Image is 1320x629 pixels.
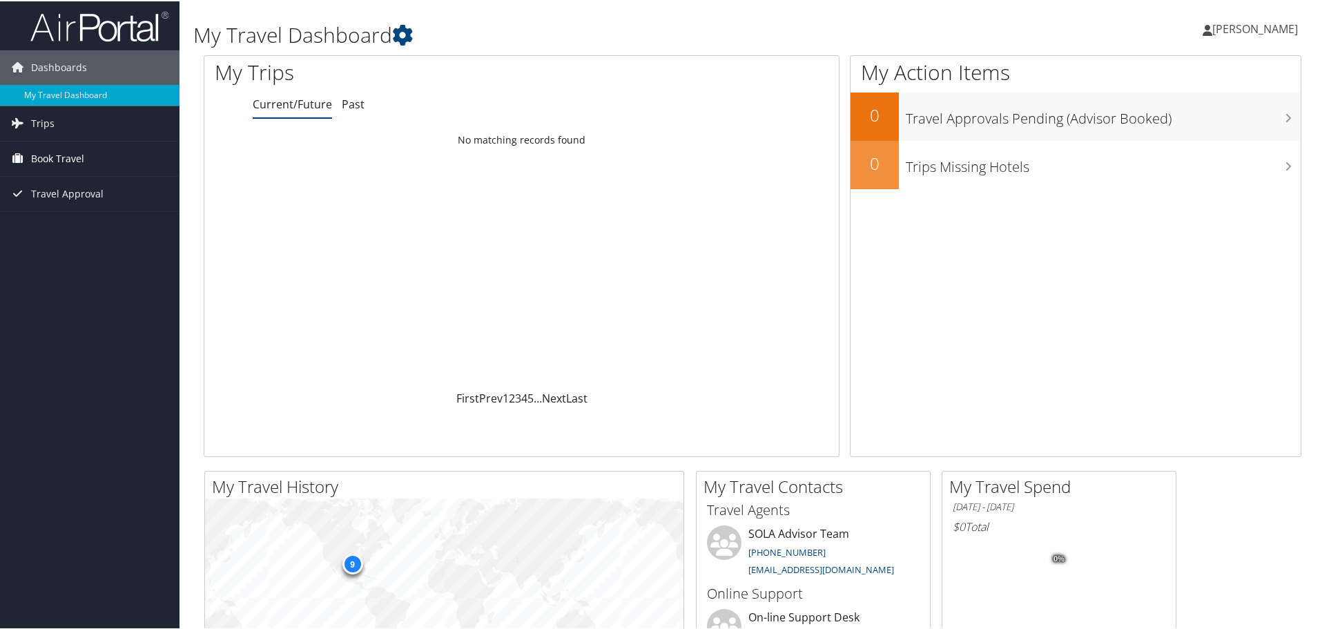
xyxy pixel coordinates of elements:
[953,518,1165,533] h6: Total
[1212,20,1298,35] span: [PERSON_NAME]
[703,474,930,497] h2: My Travel Contacts
[851,139,1301,188] a: 0Trips Missing Hotels
[342,552,362,573] div: 9
[527,389,534,405] a: 5
[748,562,894,574] a: [EMAIL_ADDRESS][DOMAIN_NAME]
[748,545,826,557] a: [PHONE_NUMBER]
[542,389,566,405] a: Next
[953,518,965,533] span: $0
[30,9,168,41] img: airportal-logo.png
[851,91,1301,139] a: 0Travel Approvals Pending (Advisor Booked)
[906,101,1301,127] h3: Travel Approvals Pending (Advisor Booked)
[456,389,479,405] a: First
[534,389,542,405] span: …
[906,149,1301,175] h3: Trips Missing Hotels
[1203,7,1312,48] a: [PERSON_NAME]
[521,389,527,405] a: 4
[953,499,1165,512] h6: [DATE] - [DATE]
[509,389,515,405] a: 2
[503,389,509,405] a: 1
[566,389,588,405] a: Last
[851,57,1301,86] h1: My Action Items
[700,524,926,581] li: SOLA Advisor Team
[851,102,899,126] h2: 0
[707,583,920,602] h3: Online Support
[31,105,55,139] span: Trips
[31,140,84,175] span: Book Travel
[215,57,564,86] h1: My Trips
[342,95,365,110] a: Past
[515,389,521,405] a: 3
[949,474,1176,497] h2: My Travel Spend
[193,19,939,48] h1: My Travel Dashboard
[31,175,104,210] span: Travel Approval
[31,49,87,84] span: Dashboards
[204,126,839,151] td: No matching records found
[479,389,503,405] a: Prev
[253,95,332,110] a: Current/Future
[851,151,899,174] h2: 0
[212,474,683,497] h2: My Travel History
[707,499,920,519] h3: Travel Agents
[1054,554,1065,562] tspan: 0%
